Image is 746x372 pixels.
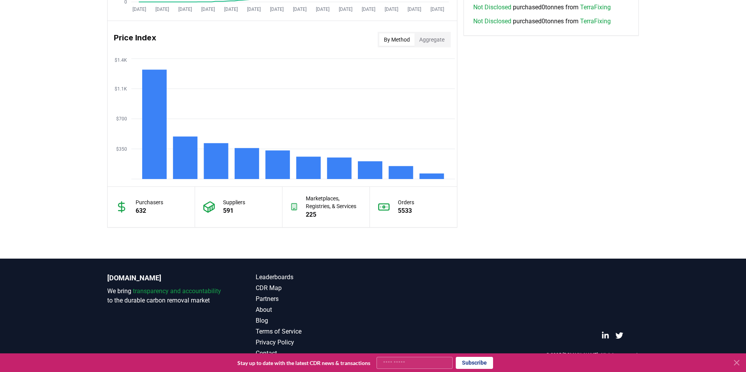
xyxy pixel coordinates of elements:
p: 5533 [398,206,414,216]
p: Marketplaces, Registries, & Services [306,195,361,210]
tspan: [DATE] [293,7,307,12]
a: CDR Map [256,283,373,293]
h3: Price Index [114,32,156,47]
tspan: [DATE] [201,7,215,12]
tspan: [DATE] [224,7,238,12]
tspan: [DATE] [431,7,444,12]
p: Purchasers [136,198,163,206]
span: transparency and accountability [133,287,221,295]
a: Privacy Policy [256,338,373,347]
a: LinkedIn [601,332,609,339]
tspan: [DATE] [316,7,329,12]
a: Leaderboards [256,273,373,282]
tspan: [DATE] [155,7,169,12]
a: Contact [256,349,373,358]
tspan: [DATE] [385,7,398,12]
a: Not Disclosed [473,17,511,26]
p: [DOMAIN_NAME] [107,273,225,283]
button: By Method [379,33,415,46]
a: About [256,305,373,315]
tspan: $700 [116,116,127,122]
tspan: $350 [116,146,127,152]
a: Twitter [615,332,623,339]
tspan: [DATE] [247,7,261,12]
p: 591 [223,206,245,216]
a: Not Disclosed [473,3,511,12]
span: purchased 0 tonnes from [473,17,611,26]
button: Aggregate [415,33,449,46]
p: 632 [136,206,163,216]
a: Terms of Service [256,327,373,336]
tspan: [DATE] [339,7,352,12]
tspan: [DATE] [178,7,192,12]
tspan: [DATE] [270,7,284,12]
p: Orders [398,198,414,206]
tspan: [DATE] [132,7,146,12]
tspan: [DATE] [362,7,375,12]
a: Blog [256,316,373,325]
span: purchased 0 tonnes from [473,3,611,12]
p: © 2025 [DOMAIN_NAME]. All rights reserved. [546,352,639,358]
p: Suppliers [223,198,245,206]
tspan: $1.4K [115,57,127,63]
p: 225 [306,210,361,219]
tspan: [DATE] [408,7,421,12]
p: We bring to the durable carbon removal market [107,287,225,305]
tspan: $1.1K [115,86,127,92]
a: TerraFixing [580,3,611,12]
a: Partners [256,294,373,304]
a: TerraFixing [580,17,611,26]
